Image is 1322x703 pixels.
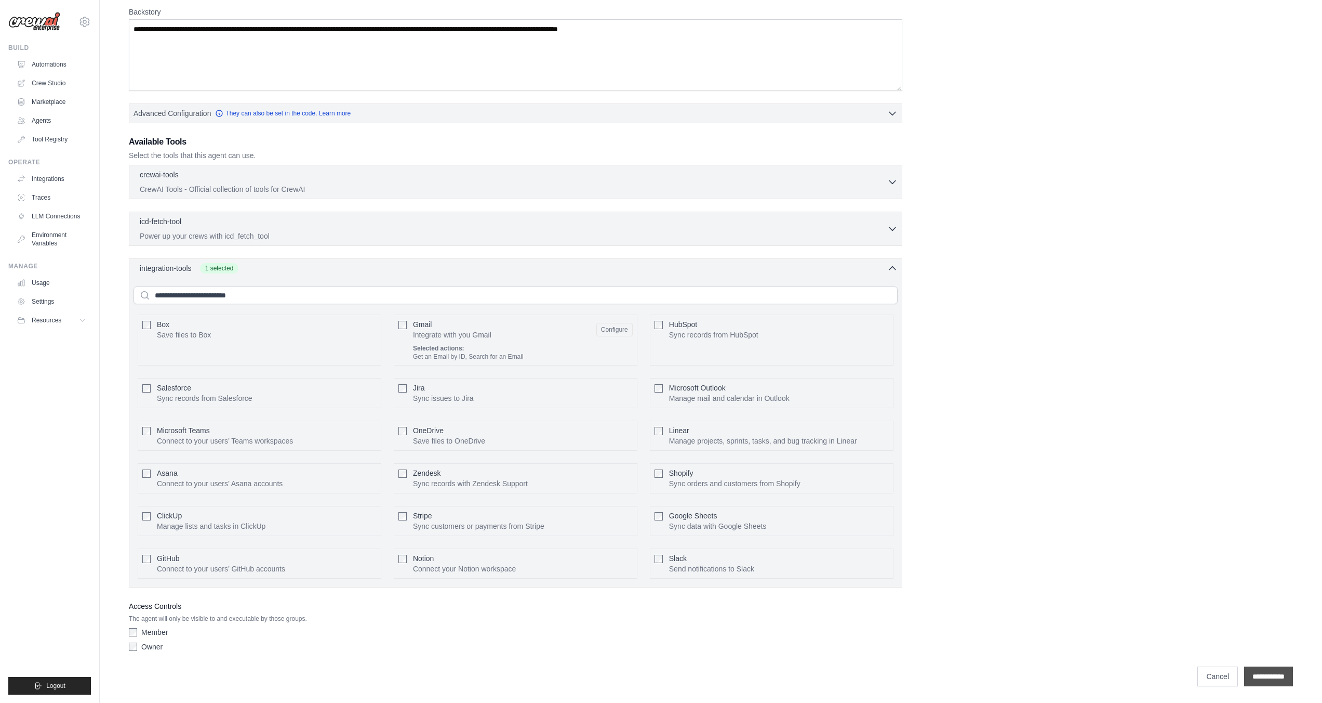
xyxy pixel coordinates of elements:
[12,75,91,92] a: Crew Studio
[157,521,265,531] p: Manage lists and tasks in ClickUp
[669,521,767,531] p: Sync data with Google Sheets
[157,384,191,392] span: Salesforce
[129,136,902,148] h3: Available Tools
[413,345,464,352] strong: Selected actions:
[669,393,790,403] p: Manage mail and calendar in Outlook
[1197,667,1238,686] a: Cancel
[669,436,857,446] p: Manage projects, sprints, tasks, and bug tracking in Linear
[669,478,800,489] p: Sync orders and customers from Shopify
[12,189,91,206] a: Traces
[669,384,726,392] span: Microsoft Outlook
[140,231,887,241] p: Power up your crews with icd_fetch_tool
[133,263,898,274] button: integration-tools 1 selected
[215,109,351,118] a: They can also be set in the code. Learn more
[140,263,192,274] span: integration-tools
[157,478,283,489] p: Connect to your users’ Asana accounts
[129,150,902,161] p: Select the tools that this agent can use.
[12,94,91,110] a: Marketplace
[8,677,91,695] button: Logout
[413,554,434,563] span: Notion
[133,108,211,119] span: Advanced Configuration
[413,512,432,520] span: Stripe
[12,56,91,73] a: Automations
[12,208,91,225] a: LLM Connections
[129,104,902,123] button: Advanced Configuration They can also be set in the code. Learn more
[129,600,902,613] label: Access Controls
[669,469,693,477] span: Shopify
[413,521,544,531] p: Sync customers or payments from Stripe
[133,216,898,241] button: icd-fetch-tool Power up your crews with icd_fetch_tool
[157,554,180,563] span: GitHub
[413,393,474,403] p: Sync issues to Jira
[669,320,697,329] span: HubSpot
[669,564,754,574] p: Send notifications to Slack
[8,262,91,270] div: Manage
[12,312,91,329] button: Resources
[129,615,902,623] p: The agent will only be visible to and executable by those groups.
[669,554,687,563] span: Slack
[141,627,168,637] label: Member
[413,426,444,435] span: OneDrive
[157,330,211,340] p: Save files to Box
[669,512,717,520] span: Google Sheets
[157,512,182,520] span: ClickUp
[157,393,252,403] p: Sync records from Salesforce
[12,171,91,187] a: Integrations
[669,426,689,435] span: Linear
[669,330,758,340] p: Sync records from HubSpot
[12,131,91,148] a: Tool Registry
[413,436,485,446] p: Save files to OneDrive
[140,216,181,227] p: icd-fetch-tool
[200,263,239,274] span: 1 selected
[157,436,293,446] p: Connect to your users’ Teams workspaces
[8,12,60,32] img: Logo
[413,353,633,361] div: Get an Email by ID, Search for an Email
[413,384,425,392] span: Jira
[12,293,91,310] a: Settings
[12,112,91,129] a: Agents
[157,469,178,477] span: Asana
[413,469,441,477] span: Zendesk
[12,227,91,252] a: Environment Variables
[129,7,902,17] label: Backstory
[140,184,887,194] p: CrewAI Tools - Official collection of tools for CrewAI
[157,320,169,329] span: Box
[596,323,633,336] button: Gmail Integrate with you Gmail Selected actions:Get an Email by ID, Search for an Email
[12,275,91,291] a: Usage
[46,682,65,690] span: Logout
[413,330,491,340] p: Integrate with you Gmail
[32,316,61,324] span: Resources
[157,564,285,574] p: Connect to your users’ GitHub accounts
[8,158,91,166] div: Operate
[141,642,163,652] label: Owner
[413,478,528,489] p: Sync records with Zendesk Support
[413,564,516,574] p: Connect your Notion workspace
[140,170,179,180] p: crewai-tools
[8,44,91,52] div: Build
[413,320,432,329] span: Gmail
[133,170,898,194] button: crewai-tools CrewAI Tools - Official collection of tools for CrewAI
[157,426,210,435] span: Microsoft Teams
